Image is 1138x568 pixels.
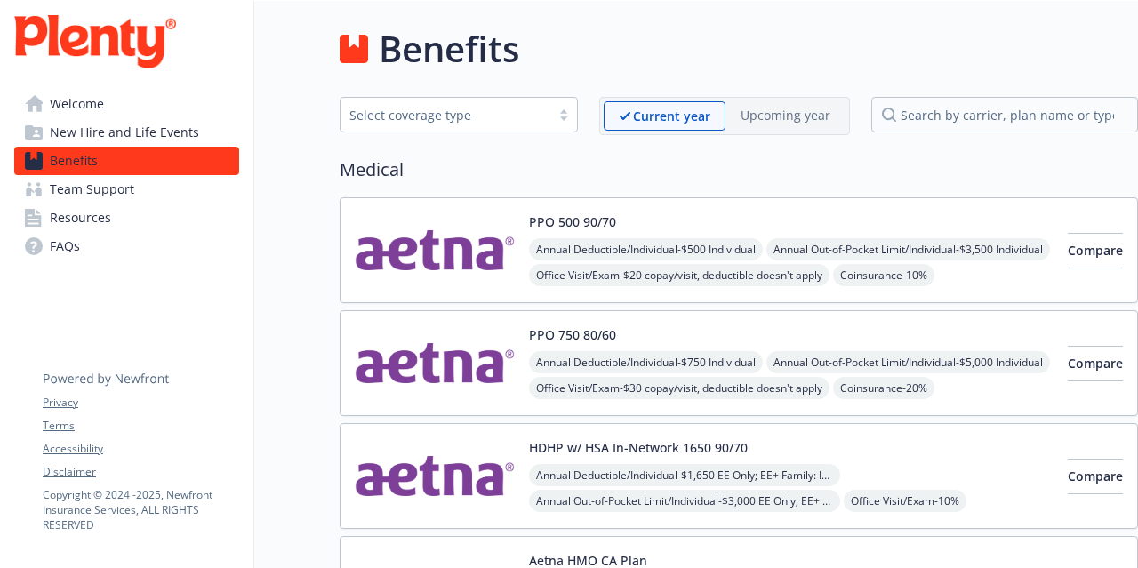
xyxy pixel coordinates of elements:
div: Select coverage type [349,106,541,124]
span: Annual Deductible/Individual - $500 Individual [529,238,763,260]
input: search by carrier, plan name or type [871,97,1138,132]
span: Team Support [50,175,134,204]
img: Aetna Inc carrier logo [355,325,515,401]
span: Office Visit/Exam - 10% [844,490,966,512]
span: Welcome [50,90,104,118]
button: Compare [1068,346,1123,381]
span: Office Visit/Exam - $30 copay/visit, deductible doesn't apply [529,377,829,399]
a: Team Support [14,175,239,204]
span: New Hire and Life Events [50,118,199,147]
p: Copyright © 2024 - 2025 , Newfront Insurance Services, ALL RIGHTS RESERVED [43,487,238,532]
a: New Hire and Life Events [14,118,239,147]
img: Aetna Inc carrier logo [355,438,515,514]
button: HDHP w/ HSA In-Network 1650 90/70 [529,438,748,457]
a: Terms [43,418,238,434]
span: Upcoming year [725,101,845,131]
span: Benefits [50,147,98,175]
button: Compare [1068,459,1123,494]
span: Resources [50,204,111,232]
h2: Medical [340,156,1138,183]
span: Annual Out-of-Pocket Limit/Individual - $3,000 EE Only; EE+ Family: Individual $3,400 [529,490,840,512]
span: Compare [1068,355,1123,372]
span: Coinsurance - 20% [833,377,934,399]
span: Compare [1068,468,1123,484]
p: Current year [633,107,710,125]
span: Annual Deductible/Individual - $1,650 EE Only; EE+ Family: Individual $3,300 [529,464,840,486]
span: Compare [1068,242,1123,259]
h1: Benefits [379,22,519,76]
span: Coinsurance - 10% [833,264,934,286]
a: Disclaimer [43,464,238,480]
span: Annual Deductible/Individual - $750 Individual [529,351,763,373]
span: Office Visit/Exam - $20 copay/visit, deductible doesn't apply [529,264,829,286]
a: Welcome [14,90,239,118]
span: Annual Out-of-Pocket Limit/Individual - $3,500 Individual [766,238,1050,260]
button: Compare [1068,233,1123,268]
a: FAQs [14,232,239,260]
p: Upcoming year [741,106,830,124]
span: FAQs [50,232,80,260]
button: PPO 750 80/60 [529,325,616,344]
span: Annual Out-of-Pocket Limit/Individual - $5,000 Individual [766,351,1050,373]
img: Aetna Inc carrier logo [355,212,515,288]
a: Benefits [14,147,239,175]
a: Privacy [43,395,238,411]
button: PPO 500 90/70 [529,212,616,231]
a: Accessibility [43,441,238,457]
a: Resources [14,204,239,232]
